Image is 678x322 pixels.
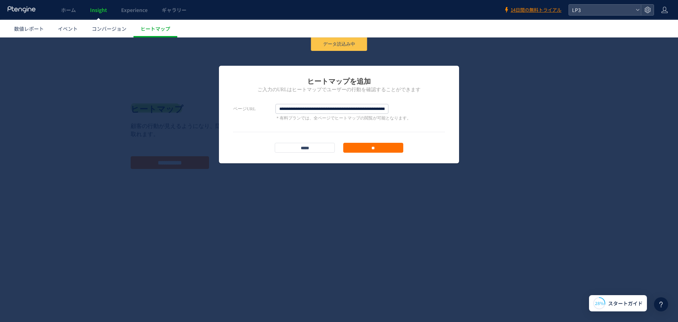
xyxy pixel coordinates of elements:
span: Insight [90,6,107,13]
span: 14日間の無料トライアル [511,7,561,13]
span: ヒートマップ [141,25,170,32]
h1: ヒートマップを追加 [233,39,445,49]
span: コンバージョン [92,25,126,32]
span: ギャラリー [162,6,186,13]
span: 数値レポート [14,25,44,32]
h2: ご入力のURLはヒートマップでユーザーの行動を確認することができます [233,49,445,56]
span: Experience [121,6,148,13]
span: LP3 [570,5,633,15]
span: 28% [595,300,604,306]
label: ページURL [233,66,275,76]
span: ホーム [61,6,76,13]
a: 14日間の無料トライアル [504,7,561,13]
span: スタートガイド [608,300,643,307]
p: ＊有料プランでは、全ページでヒートマップの閲覧が可能となります。 [275,78,411,84]
span: イベント [58,25,78,32]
